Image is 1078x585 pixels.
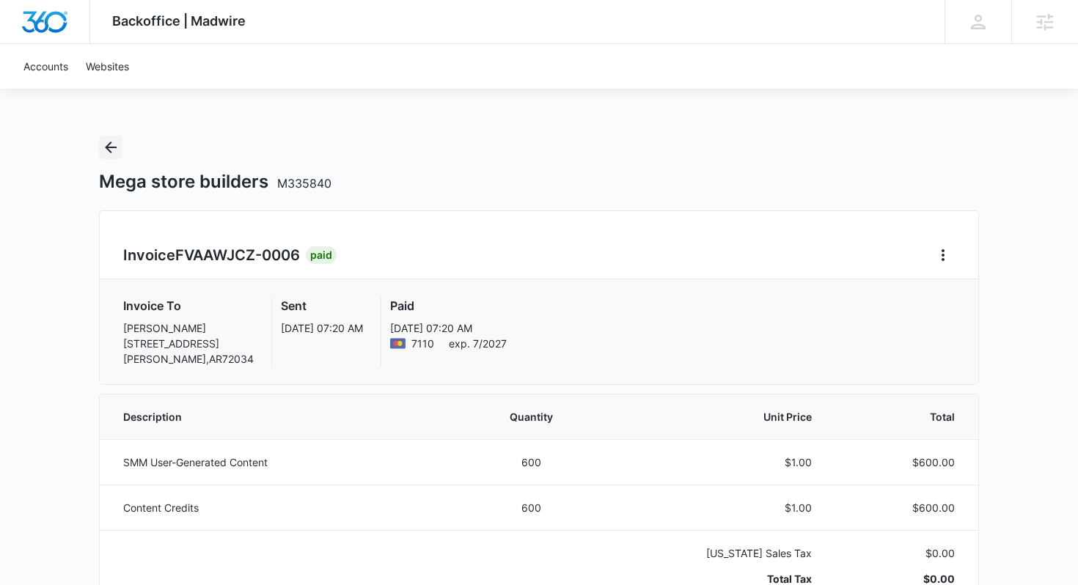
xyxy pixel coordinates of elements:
[466,439,596,485] td: 600
[123,244,306,266] h2: Invoice
[123,320,254,367] p: [PERSON_NAME] [STREET_ADDRESS] [PERSON_NAME] , AR 72034
[411,336,434,351] span: Mastercard ending with
[847,409,955,424] span: Total
[281,297,363,314] h3: Sent
[123,297,254,314] h3: Invoice To
[99,136,122,159] button: Back
[112,13,246,29] span: Backoffice | Madwire
[123,409,449,424] span: Description
[277,176,331,191] span: M335840
[77,44,138,89] a: Websites
[847,545,955,561] p: $0.00
[281,320,363,336] p: [DATE] 07:20 AM
[931,243,955,267] button: Home
[99,171,331,193] h1: Mega store builders
[847,455,955,470] p: $600.00
[614,455,812,470] p: $1.00
[15,44,77,89] a: Accounts
[306,246,337,264] div: Paid
[390,297,507,314] h3: Paid
[123,500,449,515] p: Content Credits
[123,455,449,470] p: SMM User-Generated Content
[449,336,507,351] span: exp. 7/2027
[847,500,955,515] p: $600.00
[614,500,812,515] p: $1.00
[614,545,812,561] p: [US_STATE] Sales Tax
[614,409,812,424] span: Unit Price
[390,320,507,336] p: [DATE] 07:20 AM
[175,246,300,264] span: FVAAWJCZ-0006
[466,485,596,530] td: 600
[484,409,579,424] span: Quantity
